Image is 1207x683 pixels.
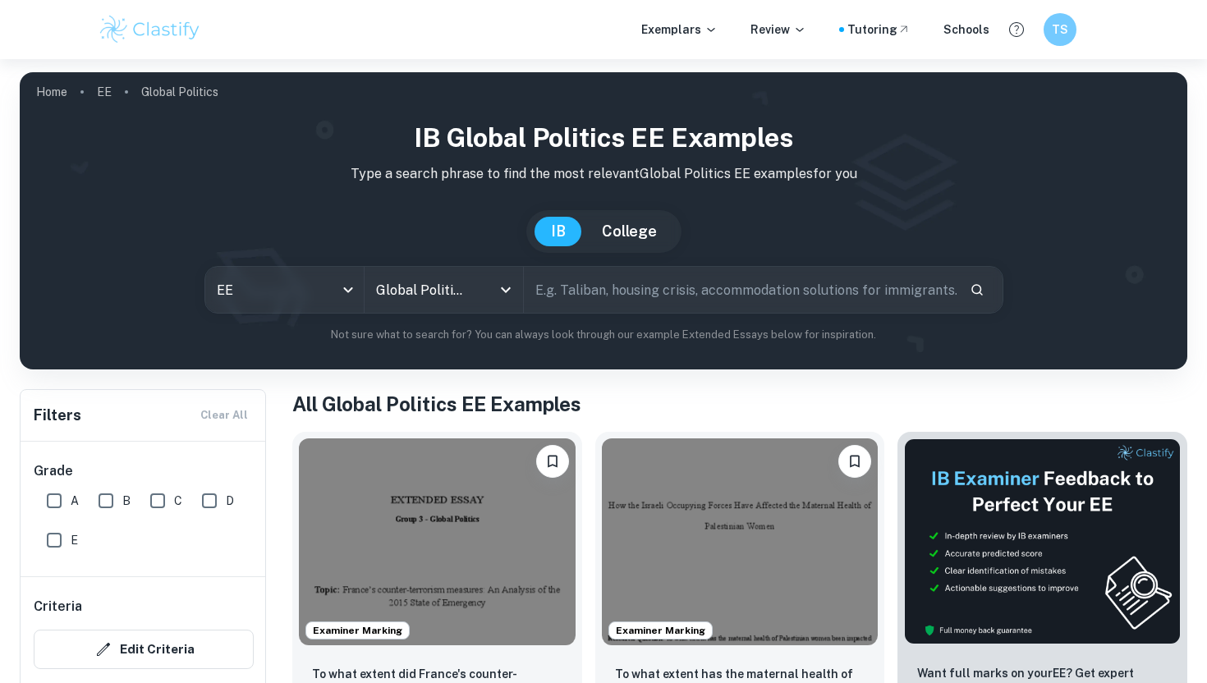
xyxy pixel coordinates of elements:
[536,445,569,478] button: Bookmark
[33,164,1174,184] p: Type a search phrase to find the most relevant Global Politics EE examples for you
[36,80,67,103] a: Home
[306,623,409,638] span: Examiner Marking
[98,13,202,46] img: Clastify logo
[299,438,576,645] img: Global Politics EE example thumbnail: To what extent did France's counter-terr
[641,21,718,39] p: Exemplars
[226,492,234,510] span: D
[494,278,517,301] button: Open
[34,404,81,427] h6: Filters
[205,267,364,313] div: EE
[71,492,79,510] span: A
[33,327,1174,343] p: Not sure what to search for? You can always look through our example Extended Essays below for in...
[963,276,991,304] button: Search
[585,217,673,246] button: College
[174,492,182,510] span: C
[1051,21,1070,39] h6: TS
[97,80,112,103] a: EE
[122,492,131,510] span: B
[602,438,879,645] img: Global Politics EE example thumbnail: To what extent has the maternal health o
[34,461,254,481] h6: Grade
[20,72,1187,369] img: profile cover
[838,445,871,478] button: Bookmark
[609,623,712,638] span: Examiner Marking
[71,531,78,549] span: E
[34,630,254,669] button: Edit Criteria
[524,267,957,313] input: E.g. Taliban, housing crisis, accommodation solutions for immigrants...
[750,21,806,39] p: Review
[1044,13,1076,46] button: TS
[292,389,1187,419] h1: All Global Politics EE Examples
[141,83,218,101] p: Global Politics
[904,438,1181,644] img: Thumbnail
[33,118,1174,158] h1: IB Global Politics EE examples
[535,217,582,246] button: IB
[943,21,989,39] a: Schools
[34,597,82,617] h6: Criteria
[847,21,911,39] a: Tutoring
[1003,16,1030,44] button: Help and Feedback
